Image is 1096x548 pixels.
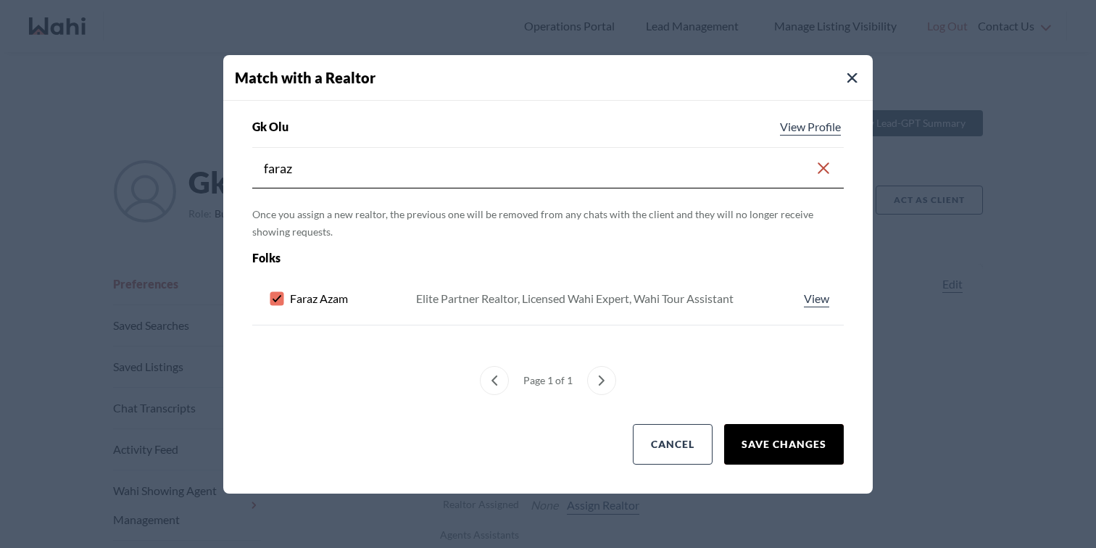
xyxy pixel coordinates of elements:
div: Page 1 of 1 [518,366,578,395]
input: Search input [264,155,815,181]
button: Cancel [633,424,713,465]
button: Clear search [815,155,832,181]
button: Save Changes [724,424,844,465]
div: Elite Partner Realtor, Licensed Wahi Expert, Wahi Tour Assistant [416,290,734,307]
span: Gk Olu [252,118,288,136]
div: Folks [252,249,726,267]
h4: Match with a Realtor [235,67,873,88]
button: previous page [480,366,509,395]
button: next page [587,366,616,395]
a: View profile [777,118,844,136]
a: View profile [801,290,832,307]
nav: Match with an agent menu pagination [252,366,844,395]
p: Once you assign a new realtor, the previous one will be removed from any chats with the client an... [252,206,844,241]
button: Close Modal [844,70,861,87]
span: Faraz Azam [290,290,348,307]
